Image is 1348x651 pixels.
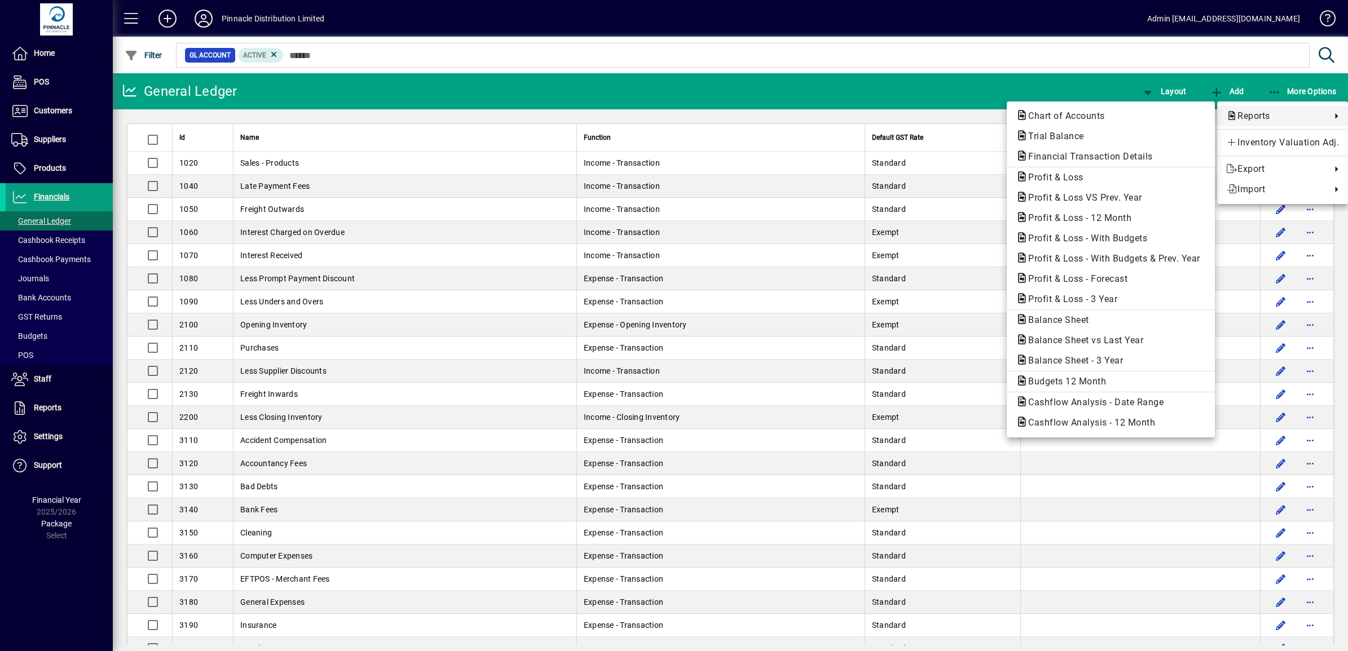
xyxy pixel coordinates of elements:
span: Profit & Loss - Forecast [1016,273,1133,284]
span: Financial Transaction Details [1016,151,1158,162]
span: Balance Sheet vs Last Year [1016,335,1149,346]
span: Profit & Loss - 3 Year [1016,294,1123,304]
span: Inventory Valuation Adj. [1226,136,1339,149]
span: Cashflow Analysis - 12 Month [1016,417,1161,428]
span: Profit & Loss [1016,172,1089,183]
span: Chart of Accounts [1016,110,1111,121]
span: Trial Balance [1016,131,1090,141]
span: Balance Sheet - 3 Year [1016,355,1129,366]
span: Reports [1226,109,1325,123]
span: Profit & Loss VS Prev. Year [1016,192,1148,203]
span: Cashflow Analysis - Date Range [1016,397,1169,408]
span: Profit & Loss - With Budgets [1016,233,1153,243]
span: Balance Sheet [1016,315,1095,325]
span: Export [1226,162,1325,176]
span: Profit & Loss - With Budgets & Prev. Year [1016,253,1206,264]
span: Budgets 12 Month [1016,376,1112,387]
span: Import [1226,183,1325,196]
span: Profit & Loss - 12 Month [1016,212,1137,223]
